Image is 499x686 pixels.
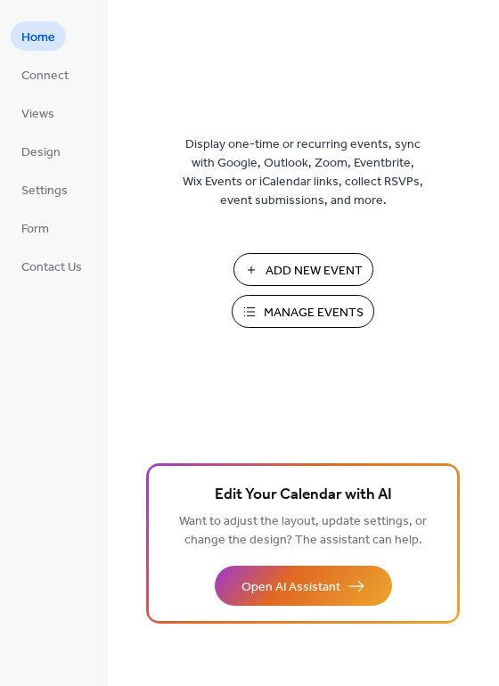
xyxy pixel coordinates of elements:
span: Connect [21,67,69,86]
a: Design [11,136,71,166]
a: Home [11,21,66,51]
span: Settings [21,182,68,200]
span: Views [21,105,54,124]
span: Contact Us [21,258,82,277]
a: Connect [11,60,79,89]
button: Manage Events [232,295,374,328]
span: Open AI Assistant [241,578,340,597]
a: Views [11,98,65,127]
span: Design [21,143,61,162]
span: Want to adjust the layout, update settings, or change the design? The assistant can help. [179,510,427,552]
span: Form [21,220,49,239]
a: Contact Us [11,251,93,281]
span: Edit Your Calendar with AI [215,483,392,508]
button: Open AI Assistant [215,566,392,606]
a: Settings [11,175,78,204]
span: Manage Events [264,304,364,323]
a: Form [11,213,60,242]
span: Display one-time or recurring events, sync with Google, Outlook, Zoom, Eventbrite, Wix Events or ... [183,135,423,210]
button: Add New Event [233,253,373,286]
span: Add New Event [266,262,363,281]
span: Home [21,29,55,47]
